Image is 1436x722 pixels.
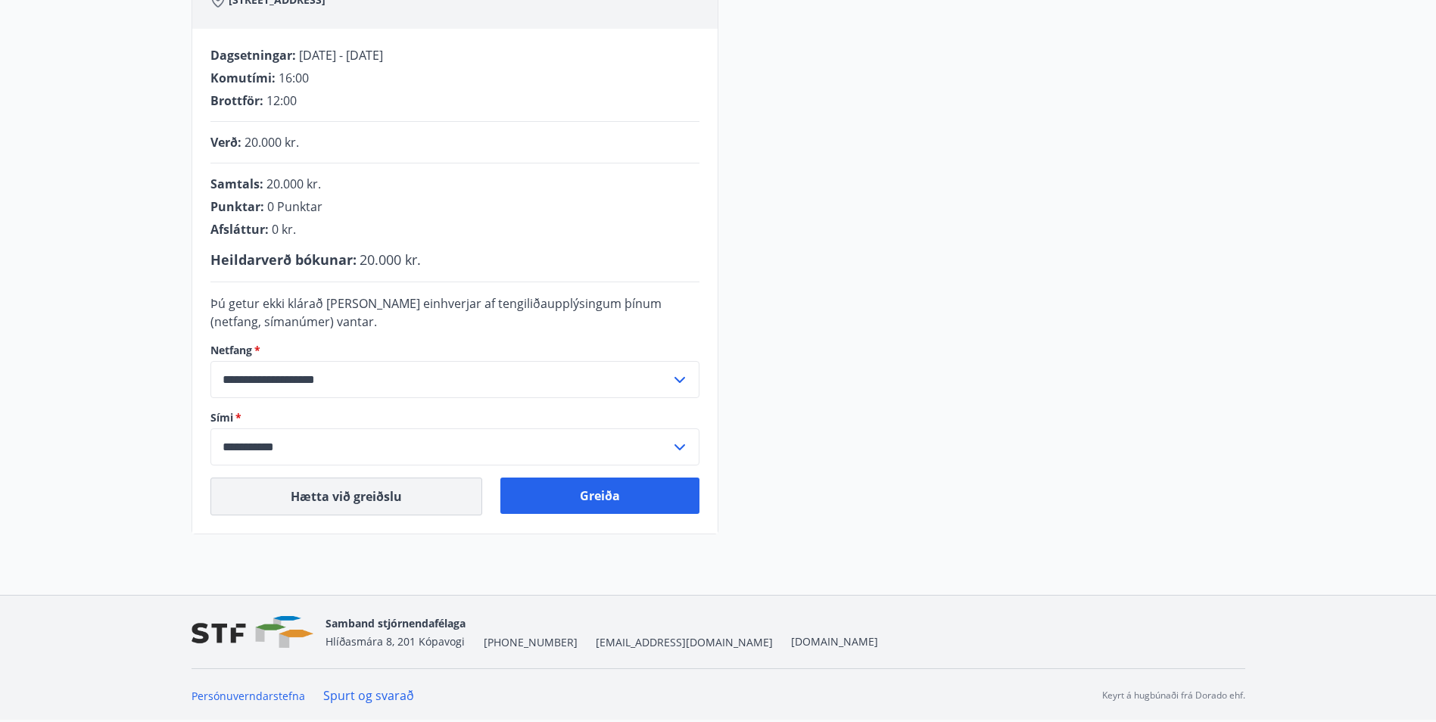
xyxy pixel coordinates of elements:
[210,251,357,269] span: Heildarverð bókunar :
[266,92,297,109] span: 12:00
[266,176,321,192] span: 20.000 kr.
[1102,689,1245,702] p: Keyrt á hugbúnaði frá Dorado ehf.
[210,92,263,109] span: Brottför :
[323,687,414,704] a: Spurt og svarað
[596,635,773,650] span: [EMAIL_ADDRESS][DOMAIN_NAME]
[210,410,699,425] label: Sími
[272,221,296,238] span: 0 kr.
[210,295,662,330] span: Þú getur ekki klárað [PERSON_NAME] einhverjar af tengiliðaupplýsingum þínum (netfang, símanúmer) ...
[326,634,465,649] span: Hlíðasmára 8, 201 Kópavogi
[192,616,313,649] img: vjCaq2fThgY3EUYqSgpjEiBg6WP39ov69hlhuPVN.png
[326,616,466,630] span: Samband stjórnendafélaga
[279,70,309,86] span: 16:00
[791,634,878,649] a: [DOMAIN_NAME]
[245,134,299,151] span: 20.000 kr.
[267,198,322,215] span: 0 Punktar
[210,70,276,86] span: Komutími :
[210,221,269,238] span: Afsláttur :
[210,134,241,151] span: Verð :
[210,176,263,192] span: Samtals :
[192,689,305,703] a: Persónuverndarstefna
[500,478,699,514] button: Greiða
[210,343,699,358] label: Netfang
[210,478,482,515] button: Hætta við greiðslu
[210,47,296,64] span: Dagsetningar :
[484,635,578,650] span: [PHONE_NUMBER]
[210,198,264,215] span: Punktar :
[360,251,421,269] span: 20.000 kr.
[299,47,383,64] span: [DATE] - [DATE]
